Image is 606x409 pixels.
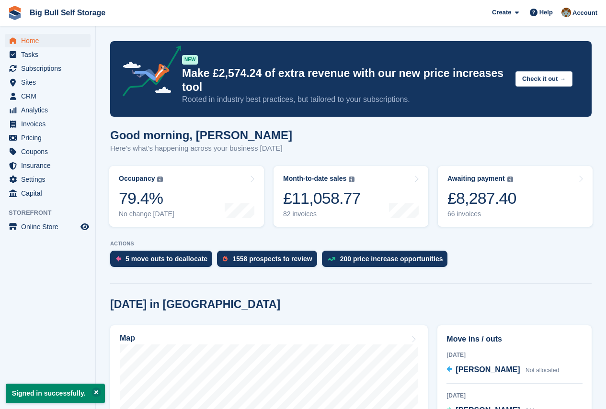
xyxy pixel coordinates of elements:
a: menu [5,131,91,144]
a: menu [5,103,91,117]
span: Storefront [9,208,95,218]
img: prospect-51fa495bee0391a8d652442698ab0144808aea92771e9ea1ae160a38d050c398.svg [223,256,228,262]
a: menu [5,76,91,89]
img: stora-icon-8386f47178a22dfd0bd8f6a31ec36ba5ce8667c1dd55bd0f319d3a0aa187defe.svg [8,6,22,20]
span: Create [492,8,511,17]
div: 5 move outs to deallocate [126,255,207,263]
img: Mike Llewellen Palmer [561,8,571,17]
a: menu [5,187,91,200]
div: 200 price increase opportunities [340,255,443,263]
span: CRM [21,89,79,103]
span: Coupons [21,145,79,158]
a: 1558 prospects to review [217,251,322,272]
span: Sites [21,76,79,89]
p: Here's what's happening across your business [DATE] [110,143,292,154]
div: 79.4% [119,188,174,208]
span: Tasks [21,48,79,61]
a: Month-to-date sales £11,058.77 82 invoices [274,166,428,227]
a: menu [5,48,91,61]
span: Subscriptions [21,62,79,75]
p: Rooted in industry best practices, but tailored to your subscriptions. [182,94,508,105]
h2: Map [120,334,135,343]
h1: Good morning, [PERSON_NAME] [110,129,292,142]
span: Analytics [21,103,79,117]
span: Capital [21,187,79,200]
img: icon-info-grey-7440780725fd019a000dd9b08b2336e03edf1995a4989e88bcd33f0948082b44.svg [507,177,513,182]
a: 5 move outs to deallocate [110,251,217,272]
h2: Move ins / outs [446,333,583,345]
a: menu [5,62,91,75]
a: menu [5,34,91,47]
p: Make £2,574.24 of extra revenue with our new price increases tool [182,66,508,94]
div: Awaiting payment [447,175,505,183]
button: Check it out → [515,71,572,87]
a: Big Bull Self Storage [26,5,109,21]
div: 82 invoices [283,210,361,218]
div: 66 invoices [447,210,516,218]
span: Insurance [21,159,79,172]
span: Settings [21,173,79,186]
div: [DATE] [446,391,583,400]
a: menu [5,159,91,172]
h2: [DATE] in [GEOGRAPHIC_DATA] [110,298,280,311]
a: menu [5,145,91,158]
img: price-adjustments-announcement-icon-8257ccfd72463d97f412b2fc003d46551f7dbcb40ab6d574587a9cd5c0d94... [114,45,182,100]
img: icon-info-grey-7440780725fd019a000dd9b08b2336e03edf1995a4989e88bcd33f0948082b44.svg [157,177,163,182]
div: £8,287.40 [447,188,516,208]
a: menu [5,220,91,233]
a: menu [5,89,91,103]
span: Pricing [21,131,79,144]
div: NEW [182,55,198,65]
a: 200 price increase opportunities [322,251,453,272]
a: Occupancy 79.4% No change [DATE] [109,166,264,227]
p: ACTIONS [110,241,592,247]
a: Preview store [79,221,91,232]
span: Home [21,34,79,47]
p: Signed in successfully. [6,384,105,403]
span: [PERSON_NAME] [456,365,520,374]
img: icon-info-grey-7440780725fd019a000dd9b08b2336e03edf1995a4989e88bcd33f0948082b44.svg [349,177,354,182]
a: menu [5,173,91,186]
div: Month-to-date sales [283,175,346,183]
img: move_outs_to_deallocate_icon-f764333ba52eb49d3ac5e1228854f67142a1ed5810a6f6cc68b1a99e826820c5.svg [116,256,121,262]
span: Account [572,8,597,18]
a: Awaiting payment £8,287.40 66 invoices [438,166,593,227]
div: £11,058.77 [283,188,361,208]
div: Occupancy [119,175,155,183]
span: Online Store [21,220,79,233]
a: [PERSON_NAME] Not allocated [446,364,559,376]
span: Invoices [21,117,79,131]
div: No change [DATE] [119,210,174,218]
a: menu [5,117,91,131]
div: 1558 prospects to review [232,255,312,263]
div: [DATE] [446,351,583,359]
span: Help [539,8,553,17]
span: Not allocated [526,367,559,374]
img: price_increase_opportunities-93ffe204e8149a01c8c9dc8f82e8f89637d9d84a8eef4429ea346261dce0b2c0.svg [328,257,335,261]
